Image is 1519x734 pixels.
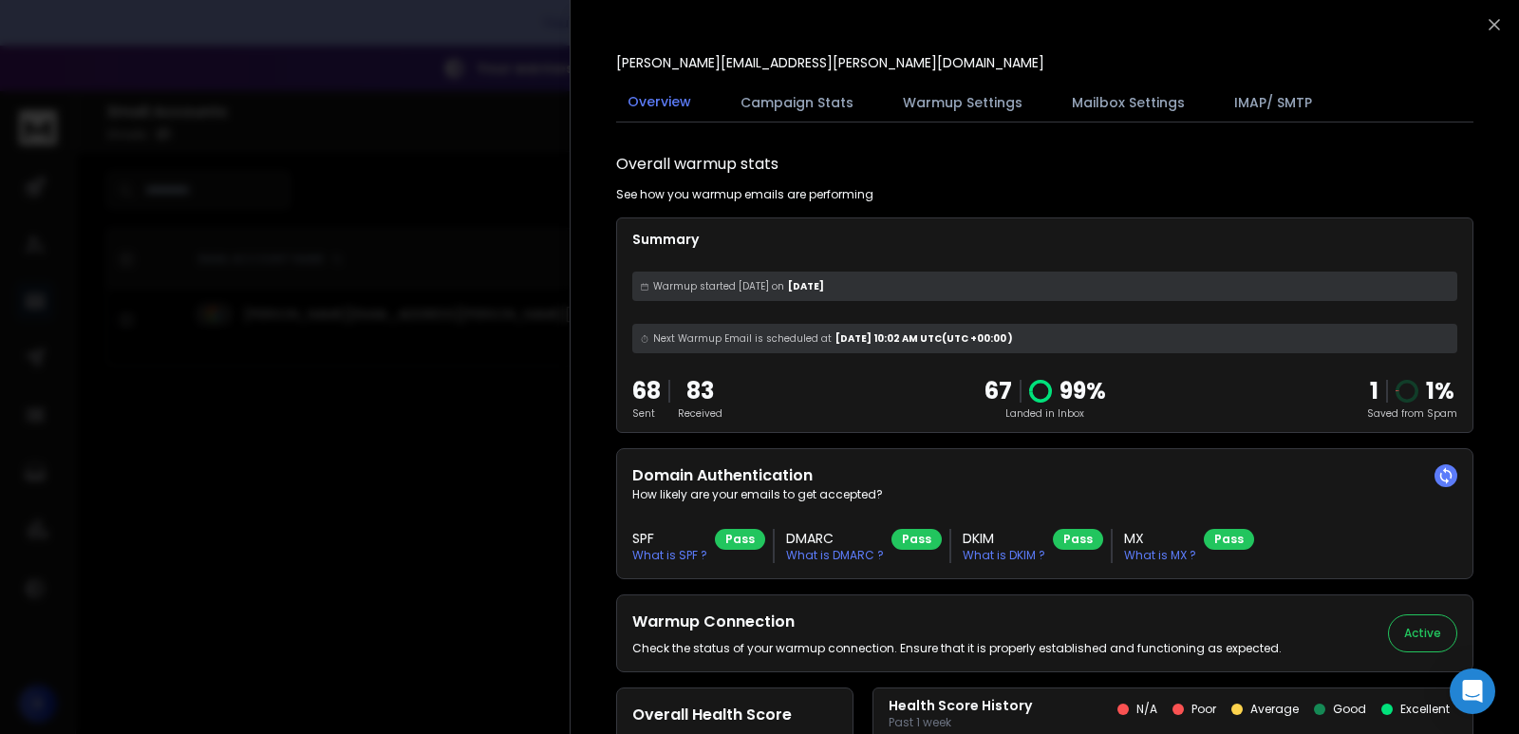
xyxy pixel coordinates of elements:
[1053,529,1103,550] div: Pass
[786,548,884,563] p: What is DMARC ?
[786,529,884,548] h3: DMARC
[1426,376,1454,406] p: 1 %
[1204,529,1254,550] div: Pass
[632,324,1457,353] div: [DATE] 10:02 AM UTC (UTC +00:00 )
[715,529,765,550] div: Pass
[632,611,1282,633] h2: Warmup Connection
[632,548,707,563] p: What is SPF ?
[963,529,1045,548] h3: DKIM
[678,376,722,406] p: 83
[678,406,722,421] p: Received
[616,53,1044,72] p: [PERSON_NAME][EMAIL_ADDRESS][PERSON_NAME][DOMAIN_NAME]
[632,230,1457,249] p: Summary
[891,82,1034,123] button: Warmup Settings
[1370,375,1378,406] strong: 1
[616,153,778,176] h1: Overall warmup stats
[1333,702,1366,717] p: Good
[1388,614,1457,652] button: Active
[1124,548,1196,563] p: What is MX ?
[1450,668,1495,714] div: Open Intercom Messenger
[632,406,661,421] p: Sent
[889,715,1032,730] p: Past 1 week
[632,464,1457,487] h2: Domain Authentication
[616,81,703,124] button: Overview
[632,641,1282,656] p: Check the status of your warmup connection. Ensure that it is properly established and functionin...
[1250,702,1299,717] p: Average
[1060,376,1106,406] p: 99 %
[1191,702,1216,717] p: Poor
[1223,82,1323,123] button: IMAP/ SMTP
[653,279,784,293] span: Warmup started [DATE] on
[1367,406,1457,421] p: Saved from Spam
[1124,529,1196,548] h3: MX
[963,548,1045,563] p: What is DKIM ?
[729,82,865,123] button: Campaign Stats
[632,376,661,406] p: 68
[889,696,1032,715] p: Health Score History
[653,331,832,346] span: Next Warmup Email is scheduled at
[1060,82,1196,123] button: Mailbox Settings
[985,376,1012,406] p: 67
[632,704,837,726] h2: Overall Health Score
[616,187,873,202] p: See how you warmup emails are performing
[632,272,1457,301] div: [DATE]
[632,529,707,548] h3: SPF
[985,406,1106,421] p: Landed in Inbox
[1400,702,1450,717] p: Excellent
[1136,702,1157,717] p: N/A
[891,529,942,550] div: Pass
[632,487,1457,502] p: How likely are your emails to get accepted?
